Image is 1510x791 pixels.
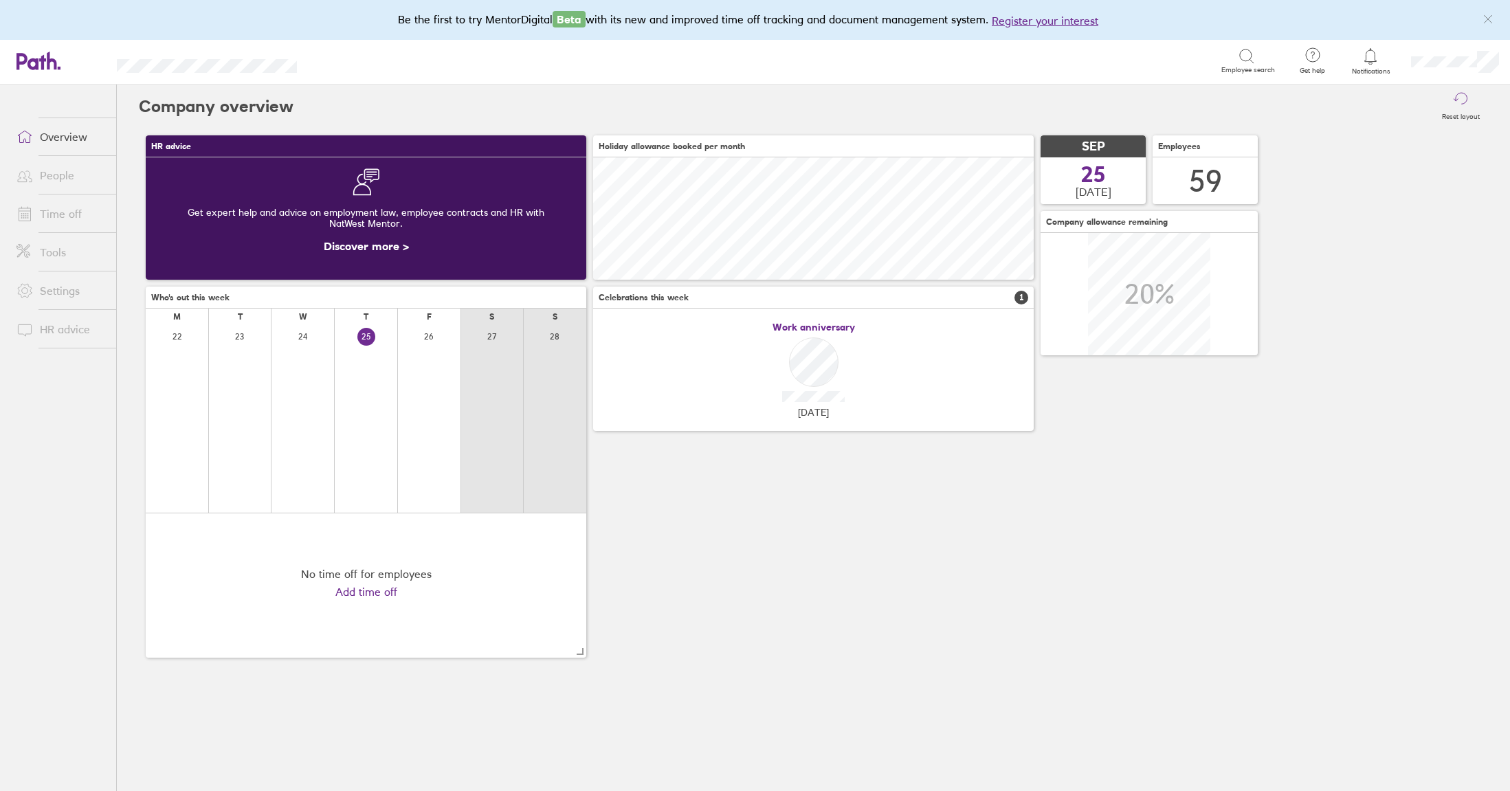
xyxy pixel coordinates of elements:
[299,312,307,322] div: W
[335,586,397,598] a: Add time off
[1081,164,1106,186] span: 25
[1348,67,1393,76] span: Notifications
[992,12,1098,29] button: Register your interest
[324,239,409,253] a: Discover more >
[1434,109,1488,121] label: Reset layout
[489,312,494,322] div: S
[553,11,586,27] span: Beta
[151,293,230,302] span: Who's out this week
[5,238,116,266] a: Tools
[157,196,575,240] div: Get expert help and advice on employment law, employee contracts and HR with NatWest Mentor.
[139,85,293,129] h2: Company overview
[5,277,116,304] a: Settings
[5,161,116,189] a: People
[798,407,829,418] span: [DATE]
[427,312,432,322] div: F
[1076,186,1111,198] span: [DATE]
[334,54,369,67] div: Search
[5,123,116,151] a: Overview
[5,315,116,343] a: HR advice
[1014,291,1028,304] span: 1
[5,200,116,227] a: Time off
[1046,217,1168,227] span: Company allowance remaining
[1082,140,1105,154] span: SEP
[1221,66,1275,74] span: Employee search
[1189,164,1222,199] div: 59
[398,11,1112,29] div: Be the first to try MentorDigital with its new and improved time off tracking and document manage...
[151,142,191,151] span: HR advice
[773,322,855,333] span: Work anniversary
[599,142,745,151] span: Holiday allowance booked per month
[1348,47,1393,76] a: Notifications
[173,312,181,322] div: M
[1434,85,1488,129] button: Reset layout
[1290,67,1335,75] span: Get help
[238,312,243,322] div: T
[553,312,557,322] div: S
[1158,142,1201,151] span: Employees
[301,568,432,580] div: No time off for employees
[599,293,689,302] span: Celebrations this week
[364,312,368,322] div: T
